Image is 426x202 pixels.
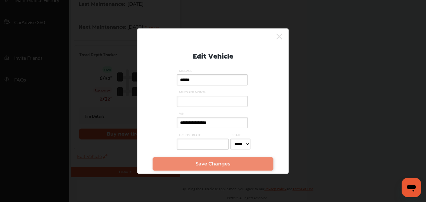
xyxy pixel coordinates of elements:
select: STATE [230,139,250,149]
span: LICENSE PLATE [177,133,230,137]
input: VIN [177,117,248,128]
input: MILES PER MONTH [177,96,248,107]
span: MILES PER MONTH [177,90,249,94]
span: STATE [230,133,252,137]
span: Save Changes [196,161,231,167]
input: LICENSE PLATE [177,139,229,150]
span: MILEAGE [177,69,249,73]
span: VIN [177,111,249,116]
input: MILEAGE [177,74,248,85]
p: Edit Vehicle [193,49,233,61]
a: Save Changes [153,157,273,171]
iframe: Button to launch messaging window [402,178,421,197]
